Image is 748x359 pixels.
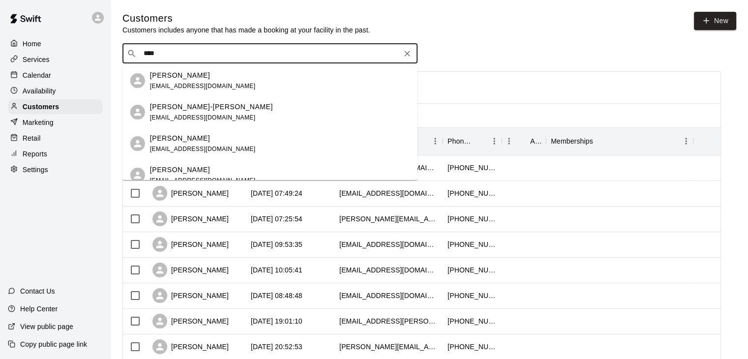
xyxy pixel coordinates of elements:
a: Calendar [8,68,103,83]
div: Memberships [551,127,593,155]
div: [PERSON_NAME] [152,237,229,252]
button: Menu [428,134,443,149]
div: [PERSON_NAME] [152,263,229,277]
a: Availability [8,84,103,98]
a: Customers [8,99,103,114]
a: Reports [8,147,103,161]
p: Marketing [23,118,54,127]
div: ktoor@me.com [339,188,438,198]
a: New [694,12,736,30]
button: Sort [593,134,607,148]
p: [PERSON_NAME] [150,133,210,144]
div: rrfong@shaw.ca [339,316,438,326]
p: Retail [23,133,41,143]
a: Settings [8,162,103,177]
a: Marketing [8,115,103,130]
span: [EMAIL_ADDRESS][DOMAIN_NAME] [150,177,256,184]
div: +16048036370 [448,163,497,173]
div: 2025-10-11 10:05:41 [251,265,302,275]
span: [EMAIL_ADDRESS][DOMAIN_NAME] [150,83,256,90]
p: Availability [23,86,56,96]
div: Phone Number [448,127,473,155]
button: Sort [516,134,530,148]
div: davemoody@outlook.com [339,291,438,300]
div: +17789886047 [448,342,497,352]
div: 2025-10-13 07:25:54 [251,214,302,224]
p: View public page [20,322,73,331]
div: Age [502,127,546,155]
div: [PERSON_NAME] [152,211,229,226]
div: Phone Number [443,127,502,155]
p: Help Center [20,304,58,314]
span: [EMAIL_ADDRESS][DOMAIN_NAME] [150,114,256,121]
div: +16048092282 [448,291,497,300]
div: Memberships [546,127,693,155]
a: Home [8,36,103,51]
h5: Customers [122,12,370,25]
p: Reports [23,149,47,159]
button: Menu [679,134,693,149]
span: [EMAIL_ADDRESS][DOMAIN_NAME] [150,146,256,152]
div: Email [334,127,443,155]
div: +16043684704 [448,239,497,249]
a: Retail [8,131,103,146]
div: caronordberg@gmail.com [339,265,438,275]
div: 2025-10-13 07:49:24 [251,188,302,198]
div: +17786814548 [448,214,497,224]
p: [PERSON_NAME] [150,165,210,175]
p: Settings [23,165,48,175]
div: 2025-10-11 08:48:48 [251,291,302,300]
div: 2025-10-12 09:53:35 [251,239,302,249]
button: Sort [473,134,487,148]
a: Services [8,52,103,67]
div: [PERSON_NAME] [152,339,229,354]
p: Customers includes anyone that has made a booking at your facility in the past. [122,25,370,35]
div: Jastine Chen [130,73,145,88]
div: [PERSON_NAME] [152,314,229,329]
button: Menu [487,134,502,149]
p: Services [23,55,50,64]
div: [PERSON_NAME] [152,288,229,303]
div: +16047826532 [448,265,497,275]
div: [PERSON_NAME] [152,186,229,201]
div: Cheng-Yuan Huang [130,105,145,120]
div: Search customers by name or email [122,44,418,63]
p: [PERSON_NAME]-[PERSON_NAME] [150,102,273,112]
div: meccleton@hotmail.com [339,239,438,249]
p: [PERSON_NAME] [150,70,210,81]
p: Copy public page link [20,339,87,349]
p: Contact Us [20,286,55,296]
div: ann.lipovsky@gmail.com [339,214,438,224]
button: Clear [400,47,414,60]
p: Home [23,39,41,49]
div: justin.mcsharry@gmail.com [339,342,438,352]
div: Age [530,127,541,155]
div: +16047858516 [448,316,497,326]
div: 2025-10-10 19:01:10 [251,316,302,326]
div: +16046575284 [448,188,497,198]
div: 2025-10-08 20:52:53 [251,342,302,352]
p: Customers [23,102,59,112]
p: Calendar [23,70,51,80]
div: Dan Meichenbaum [130,168,145,182]
button: Menu [502,134,516,149]
div: Bill Chen [130,136,145,151]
